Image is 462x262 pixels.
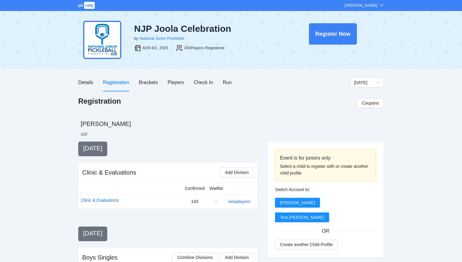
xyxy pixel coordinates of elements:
[210,185,223,192] div: Waitlist
[103,79,129,86] div: Registration
[275,212,329,222] button: Test [PERSON_NAME]
[354,78,380,87] span: Saturday
[309,23,357,45] button: Register Now
[185,185,205,192] div: Confirmed
[134,23,277,34] div: NJP Joola Celebration
[280,163,371,176] div: Select a child to register with or create another child profile
[82,168,136,177] div: Clinic & Evaluations
[357,98,384,108] button: Coupons
[275,186,376,193] div: Switch Account to:
[78,3,83,8] span: pb
[139,79,158,86] div: Brackets
[280,241,333,248] span: Create another Child Profile
[275,198,320,208] button: [PERSON_NAME]
[143,45,168,51] div: 8/29-9/1, 2025
[220,168,254,177] button: Add Division
[184,45,225,51] div: 200 Players Registered
[78,96,121,106] h1: Registration
[83,145,102,152] span: [DATE]
[139,36,184,41] a: National Junior Pickleball
[134,35,138,42] div: by
[78,79,93,86] div: Details
[81,120,384,128] h2: [PERSON_NAME]
[168,79,184,86] div: Players
[223,79,232,86] div: Run
[83,230,102,237] span: [DATE]
[194,79,213,86] div: Check In
[83,21,121,59] img: njp-logo2.png
[215,199,218,204] span: 0
[81,197,119,204] a: Clinic & Evaluations
[182,194,207,208] td: 193
[81,131,88,137] li: 42 F
[228,199,250,204] a: view players
[275,240,338,249] button: Create another Child Profile
[345,2,377,9] div: [PERSON_NAME]
[280,154,371,162] div: Event is for juniors only
[84,2,95,9] span: rally
[225,254,249,261] span: Add Division
[280,199,315,206] span: [PERSON_NAME]
[317,227,334,235] span: OR
[82,253,118,262] div: Boys Singles
[225,169,249,176] span: Add Division
[380,3,384,7] span: down
[362,100,379,106] span: Coupons
[78,3,96,8] a: pbrally
[280,214,324,221] span: Test [PERSON_NAME]
[177,254,213,261] span: Combine Divisions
